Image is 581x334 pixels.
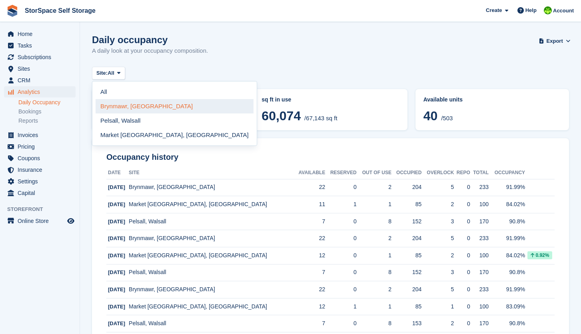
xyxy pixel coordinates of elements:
td: 2 [357,281,391,298]
div: 3 [421,268,454,276]
td: 1 [357,196,391,213]
div: 0 [454,183,470,191]
abbr: Current breakdown of %{unit} occupied [262,95,399,104]
td: 100 [470,298,489,315]
th: Overlock [421,167,454,179]
span: Subscriptions [18,52,66,63]
div: 153 [391,319,421,328]
span: Site: [96,69,108,77]
td: 233 [470,230,489,247]
td: Brynmawr, [GEOGRAPHIC_DATA] [129,179,293,196]
span: Analytics [18,86,66,97]
td: 91.99% [489,230,525,247]
span: Export [547,37,563,45]
td: 8 [357,315,391,332]
a: menu [4,63,76,74]
td: 100 [470,247,489,264]
div: 152 [391,268,421,276]
span: [DATE] [108,184,125,190]
img: paul catt [544,6,552,14]
a: Reports [18,117,76,125]
div: 0 [454,319,470,328]
td: 0 [325,264,356,281]
td: 1 [325,196,356,213]
a: StorSpace Self Storage [22,4,99,17]
td: 170 [470,264,489,281]
div: 85 [391,251,421,260]
div: 0 [454,268,470,276]
td: 22 [293,281,325,298]
span: /67,143 sq ft [304,115,337,121]
td: 170 [470,315,489,332]
div: 3 [421,217,454,226]
div: 0 [454,200,470,209]
td: 84.02% [489,247,525,264]
td: 233 [470,281,489,298]
a: menu [4,187,76,199]
span: Home [18,28,66,40]
img: stora-icon-8386f47178a22dfd0bd8f6a31ec36ba5ce8667c1dd55bd0f319d3a0aa187defe.svg [6,5,18,17]
td: 83.09% [489,298,525,315]
div: 0 [454,251,470,260]
td: 84.02% [489,196,525,213]
a: Bookings [18,108,76,115]
td: 7 [293,264,325,281]
td: Market [GEOGRAPHIC_DATA], [GEOGRAPHIC_DATA] [129,196,293,213]
span: Available units [423,96,463,103]
span: Create [486,6,502,14]
td: 1 [357,298,391,315]
th: Occupancy [489,167,525,179]
a: menu [4,129,76,141]
th: Site [129,167,293,179]
div: 2 [421,319,454,328]
th: Date [106,167,129,179]
div: 2 [421,200,454,209]
th: Out of Use [357,167,391,179]
div: 204 [391,234,421,243]
td: 8 [357,264,391,281]
p: A daily look at your occupancy composition. [92,46,208,56]
a: menu [4,215,76,227]
span: Invoices [18,129,66,141]
td: 1 [357,247,391,264]
span: Storefront [7,205,80,213]
a: menu [4,75,76,86]
div: 5 [421,183,454,191]
td: 0 [325,213,356,230]
a: menu [4,28,76,40]
td: Pelsall, Walsall [129,315,293,332]
td: 0 [325,179,356,196]
span: Settings [18,176,66,187]
th: Available [293,167,325,179]
a: menu [4,141,76,152]
div: 0.92% [527,251,552,259]
div: 0 [454,234,470,243]
span: /503 [441,115,453,121]
span: sq ft in use [262,96,291,103]
a: menu [4,40,76,51]
button: Export [540,34,569,48]
abbr: Current percentage of units occupied or overlocked [423,95,561,104]
th: Repo [454,167,470,179]
a: menu [4,164,76,175]
td: 170 [470,213,489,230]
span: Tasks [18,40,66,51]
td: 8 [357,213,391,230]
td: 90.8% [489,264,525,281]
td: 91.99% [489,179,525,196]
td: Brynmawr, [GEOGRAPHIC_DATA] [129,230,293,247]
td: 22 [293,179,325,196]
td: 12 [293,298,325,315]
div: 5 [421,285,454,294]
span: Coupons [18,153,66,164]
td: Pelsall, Walsall [129,213,293,230]
span: [DATE] [108,252,125,258]
span: 40 [423,109,438,123]
span: [DATE] [108,201,125,207]
a: menu [4,52,76,63]
a: Daily Occupancy [18,99,76,106]
td: Pelsall, Walsall [129,264,293,281]
span: CRM [18,75,66,86]
div: 204 [391,285,421,294]
span: All [108,69,114,77]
